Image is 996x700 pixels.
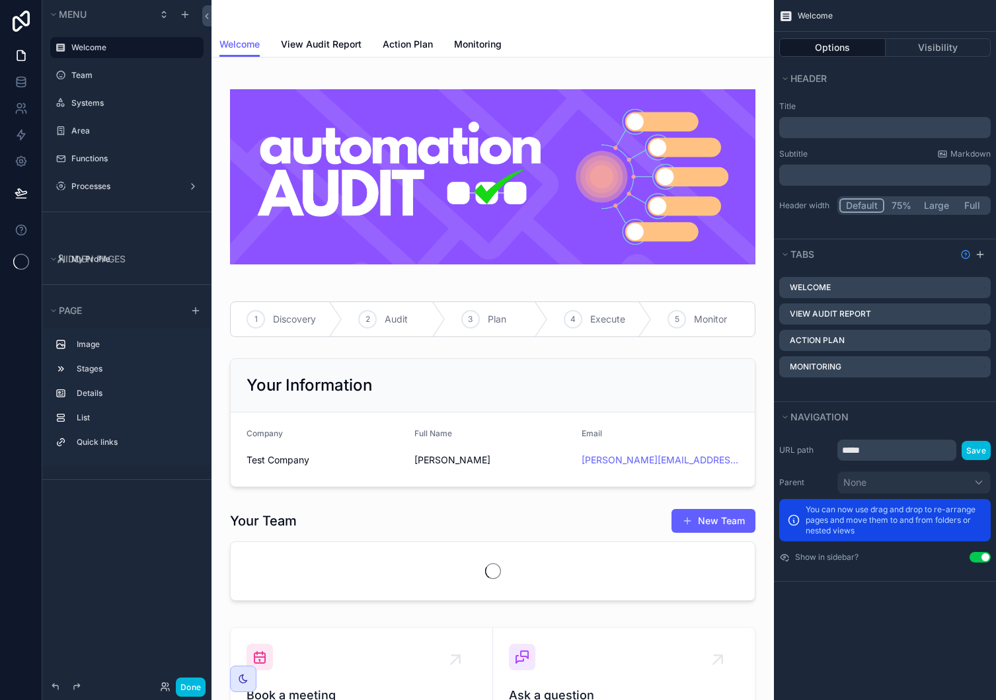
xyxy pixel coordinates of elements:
[790,362,841,372] label: Monitoring
[48,250,198,268] button: Hidden pages
[790,282,831,293] label: Welcome
[790,309,871,319] label: View Audit Report
[790,249,814,260] span: Tabs
[779,477,832,488] label: Parent
[779,445,832,455] label: URL path
[71,98,196,108] label: Systems
[219,38,260,51] span: Welcome
[779,408,983,426] button: Navigation
[779,117,991,138] div: scrollable content
[839,198,884,213] button: Default
[779,38,886,57] button: Options
[886,38,991,57] button: Visibility
[918,198,955,213] button: Large
[59,9,87,20] span: Menu
[960,249,971,260] svg: Show help information
[71,153,196,164] label: Functions
[77,388,193,399] label: Details
[955,198,989,213] button: Full
[779,200,832,211] label: Header width
[71,42,196,53] label: Welcome
[937,149,991,159] a: Markdown
[77,339,193,350] label: Image
[383,38,433,51] span: Action Plan
[843,476,866,489] span: None
[884,198,918,213] button: 75%
[806,504,983,536] p: You can now use drag and drop to re-arrange pages and move them to and from folders or nested views
[383,32,433,59] a: Action Plan
[798,11,833,21] span: Welcome
[77,437,193,447] label: Quick links
[790,335,845,346] label: Action Plan
[71,70,196,81] label: Team
[42,328,211,466] div: scrollable content
[454,38,502,51] span: Monitoring
[962,441,991,460] button: Save
[454,32,502,59] a: Monitoring
[176,678,206,697] button: Done
[77,412,193,423] label: List
[281,38,362,51] span: View Audit Report
[71,254,196,264] label: My Profile
[779,165,991,186] div: scrollable content
[71,126,196,136] label: Area
[795,552,859,563] label: Show in sidebar?
[779,149,808,159] label: Subtitle
[281,32,362,59] a: View Audit Report
[48,5,151,24] button: Menu
[77,364,193,374] label: Stages
[219,32,260,58] a: Welcome
[790,73,827,84] span: Header
[779,69,983,88] button: Header
[950,149,991,159] span: Markdown
[59,305,82,316] span: Page
[48,301,182,320] button: Page
[779,101,991,112] label: Title
[779,245,955,264] button: Tabs
[790,411,849,422] span: Navigation
[71,181,177,192] label: Processes
[837,471,991,494] button: None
